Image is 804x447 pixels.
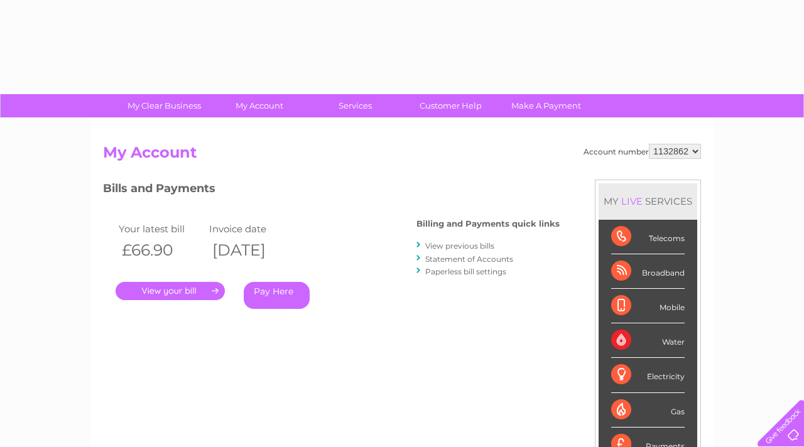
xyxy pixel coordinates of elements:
[103,144,701,168] h2: My Account
[584,144,701,159] div: Account number
[416,219,560,229] h4: Billing and Payments quick links
[208,94,312,117] a: My Account
[244,282,310,309] a: Pay Here
[611,220,685,254] div: Telecoms
[611,393,685,428] div: Gas
[619,195,645,207] div: LIVE
[399,94,503,117] a: Customer Help
[206,220,296,237] td: Invoice date
[425,241,494,250] a: View previous bills
[116,237,206,263] th: £66.90
[611,323,685,358] div: Water
[112,94,216,117] a: My Clear Business
[206,237,296,263] th: [DATE]
[494,94,598,117] a: Make A Payment
[611,358,685,392] div: Electricity
[425,254,513,264] a: Statement of Accounts
[116,282,225,300] a: .
[611,254,685,289] div: Broadband
[599,183,697,219] div: MY SERVICES
[103,180,560,202] h3: Bills and Payments
[116,220,206,237] td: Your latest bill
[303,94,407,117] a: Services
[425,267,506,276] a: Paperless bill settings
[611,289,685,323] div: Mobile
